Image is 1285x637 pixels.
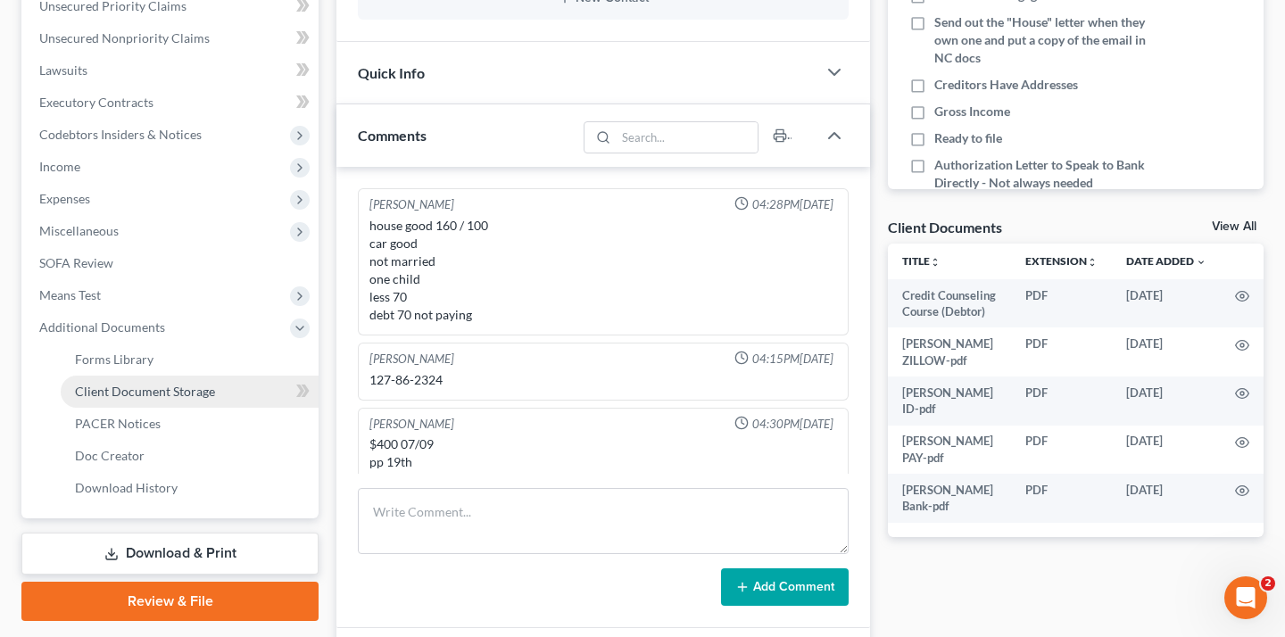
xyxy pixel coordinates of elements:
a: Client Document Storage [61,376,319,408]
span: SOFA Review [39,255,113,270]
a: PACER Notices [61,408,319,440]
i: unfold_more [1087,257,1098,268]
span: Means Test [39,287,101,302]
div: [PERSON_NAME] [369,196,454,213]
span: Creditors Have Addresses [934,76,1078,94]
a: Unsecured Nonpriority Claims [25,22,319,54]
span: Miscellaneous [39,223,119,238]
span: Quick Info [358,64,425,81]
span: Unsecured Nonpriority Claims [39,30,210,45]
a: Download & Print [21,533,319,575]
span: 04:15PM[DATE] [752,351,833,368]
td: [DATE] [1112,426,1221,475]
a: Extensionunfold_more [1025,254,1098,268]
div: Client Documents [888,218,1002,236]
span: Authorization Letter to Speak to Bank Directly - Not always needed [934,156,1155,192]
span: Client Document Storage [75,384,215,399]
span: Lawsuits [39,62,87,78]
span: Income [39,159,80,174]
div: [PERSON_NAME] [369,416,454,433]
span: Codebtors Insiders & Notices [39,127,202,142]
div: 127-86-2324 [369,371,837,389]
span: Ready to file [934,129,1002,147]
a: Executory Contracts [25,87,319,119]
span: Download History [75,480,178,495]
td: [DATE] [1112,279,1221,328]
a: Forms Library [61,343,319,376]
span: PACER Notices [75,416,161,431]
td: [PERSON_NAME] Bank-pdf [888,474,1011,523]
span: 2 [1261,576,1275,591]
td: PDF [1011,426,1112,475]
div: [PERSON_NAME] [369,351,454,368]
span: 04:30PM[DATE] [752,416,833,433]
td: [DATE] [1112,327,1221,376]
td: [DATE] [1112,474,1221,523]
td: [PERSON_NAME] PAY-pdf [888,426,1011,475]
a: Doc Creator [61,440,319,472]
i: unfold_more [930,257,941,268]
span: Comments [358,127,427,144]
div: $400 07/09 pp 19th [CREDIT_CARD_NUMBER] 01/2030 703 [369,435,837,542]
a: View All [1212,220,1256,233]
td: [PERSON_NAME] ZILLOW-pdf [888,327,1011,376]
td: Credit Counseling Course (Debtor) [888,279,1011,328]
td: PDF [1011,327,1112,376]
td: [PERSON_NAME] ID-pdf [888,376,1011,426]
span: Send out the "House" letter when they own one and put a copy of the email in NC docs [934,13,1155,67]
span: Doc Creator [75,448,145,463]
a: Date Added expand_more [1126,254,1206,268]
td: PDF [1011,279,1112,328]
a: Download History [61,472,319,504]
iframe: Intercom live chat [1224,576,1267,619]
a: Lawsuits [25,54,319,87]
span: Forms Library [75,352,153,367]
span: Executory Contracts [39,95,153,110]
i: expand_more [1196,257,1206,268]
td: PDF [1011,376,1112,426]
a: Review & File [21,582,319,621]
span: Additional Documents [39,319,165,335]
a: SOFA Review [25,247,319,279]
div: house good 160 / 100 car good not married one child less 70 debt 70 not paying [369,217,837,324]
td: [DATE] [1112,376,1221,426]
a: Titleunfold_more [902,254,941,268]
input: Search... [616,122,758,153]
span: 04:28PM[DATE] [752,196,833,213]
span: Expenses [39,191,90,206]
td: PDF [1011,474,1112,523]
span: Gross Income [934,103,1010,120]
button: Add Comment [721,568,849,606]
